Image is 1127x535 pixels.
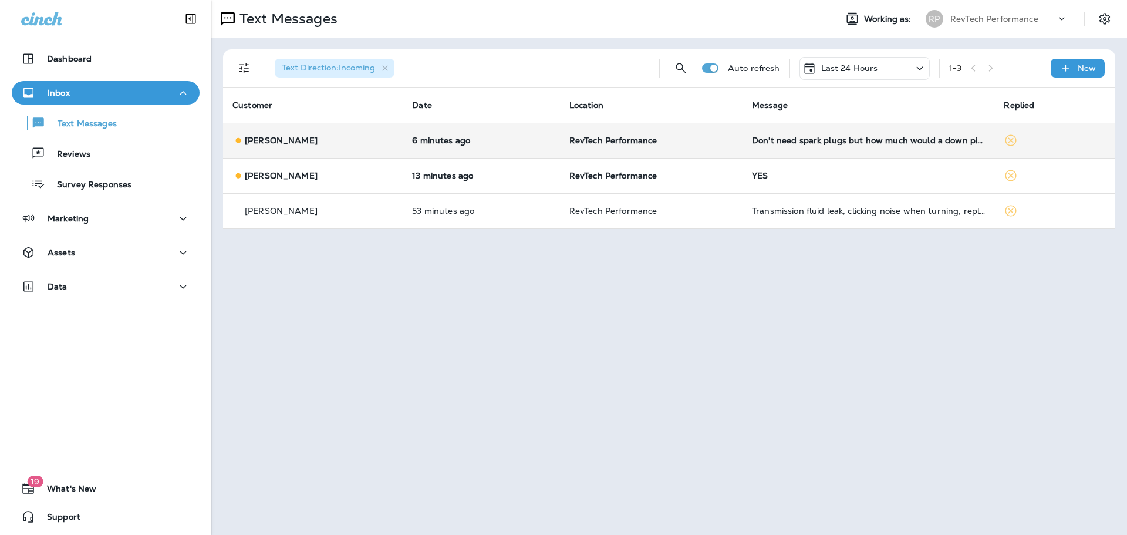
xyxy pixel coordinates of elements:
[949,63,961,73] div: 1 - 3
[48,88,70,97] p: Inbox
[12,141,200,166] button: Reviews
[27,476,43,487] span: 19
[12,110,200,135] button: Text Messages
[245,136,318,145] p: [PERSON_NAME]
[45,149,90,160] p: Reviews
[569,206,657,216] span: RevTech Performance
[35,512,80,526] span: Support
[35,484,96,498] span: What's New
[12,505,200,529] button: Support
[752,136,986,145] div: Don't need spark plugs but how much would a down pipe installation cost?
[752,206,986,216] div: Transmission fluid leak, clicking noise when turning, replace parking brake release, quote head u...
[48,214,89,223] p: Marketing
[45,180,131,191] p: Survey Responses
[235,10,338,28] p: Text Messages
[12,171,200,196] button: Survey Responses
[282,62,375,73] span: Text Direction : Incoming
[412,136,550,145] p: Aug 28, 2025 11:47 AM
[12,207,200,230] button: Marketing
[12,241,200,264] button: Assets
[1004,100,1034,110] span: Replied
[232,56,256,80] button: Filters
[46,119,117,130] p: Text Messages
[245,171,318,180] p: [PERSON_NAME]
[48,248,75,257] p: Assets
[12,47,200,70] button: Dashboard
[669,56,693,80] button: Search Messages
[926,10,943,28] div: RP
[412,100,432,110] span: Date
[821,63,878,73] p: Last 24 Hours
[232,100,272,110] span: Customer
[174,7,207,31] button: Collapse Sidebar
[48,282,68,291] p: Data
[275,59,394,78] div: Text Direction:Incoming
[728,63,780,73] p: Auto refresh
[12,81,200,105] button: Inbox
[1094,8,1115,29] button: Settings
[12,275,200,298] button: Data
[752,171,986,180] div: YES
[1078,63,1096,73] p: New
[569,135,657,146] span: RevTech Performance
[569,170,657,181] span: RevTech Performance
[412,206,550,216] p: Aug 28, 2025 11:00 AM
[950,14,1038,23] p: RevTech Performance
[47,54,92,63] p: Dashboard
[752,100,788,110] span: Message
[864,14,914,24] span: Working as:
[412,171,550,180] p: Aug 28, 2025 11:40 AM
[569,100,603,110] span: Location
[12,477,200,500] button: 19What's New
[245,206,318,216] p: [PERSON_NAME]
